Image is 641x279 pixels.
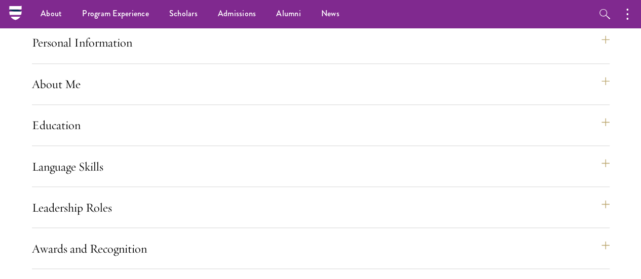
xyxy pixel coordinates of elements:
button: Leadership Roles [32,195,610,219]
button: Education [32,113,610,137]
button: Personal Information [32,30,610,55]
button: Awards and Recognition [32,236,610,260]
button: Language Skills [32,154,610,178]
button: About Me [32,72,610,96]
